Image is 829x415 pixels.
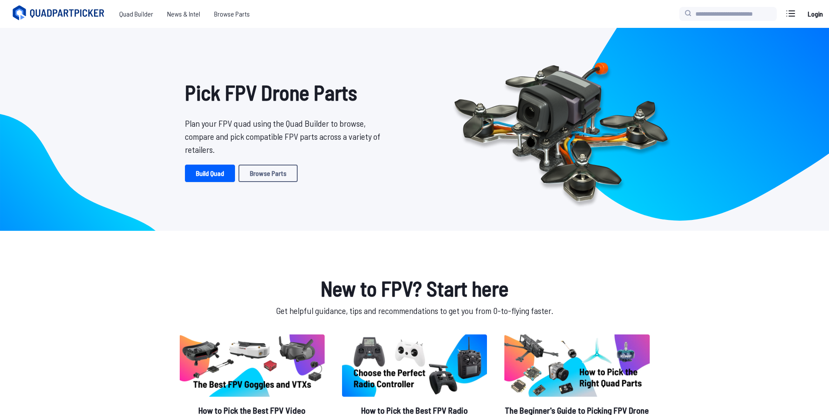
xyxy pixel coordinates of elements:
a: News & Intel [160,5,207,23]
p: Get helpful guidance, tips and recommendations to get you from 0-to-flying faster. [178,304,651,317]
a: Browse Parts [238,165,298,182]
p: Plan your FPV quad using the Quad Builder to browse, compare and pick compatible FPV parts across... [185,117,387,156]
h1: New to FPV? Start here [178,273,651,304]
a: Build Quad [185,165,235,182]
img: image of post [504,334,649,397]
img: Quadcopter [436,42,686,216]
img: image of post [180,334,325,397]
h1: Pick FPV Drone Parts [185,77,387,108]
a: Quad Builder [112,5,160,23]
img: image of post [342,334,487,397]
a: Login [805,5,826,23]
a: Browse Parts [207,5,257,23]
